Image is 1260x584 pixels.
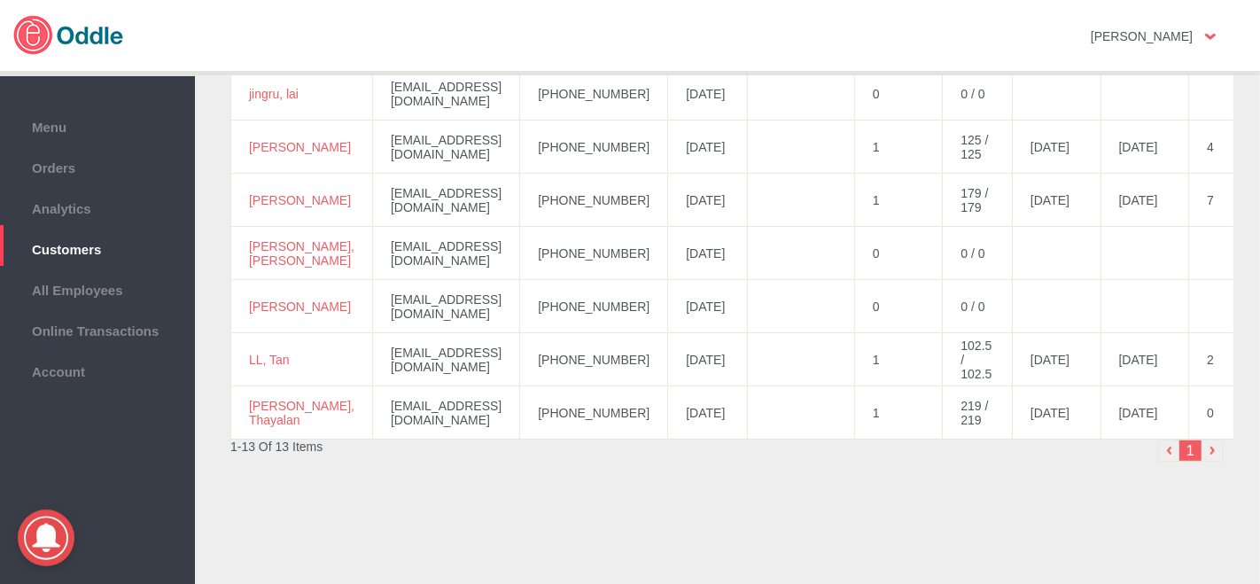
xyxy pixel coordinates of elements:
td: 219 / 219 [943,386,1013,440]
td: [EMAIL_ADDRESS][DOMAIN_NAME] [373,174,520,227]
td: [DATE] [668,333,747,386]
td: [DATE] [668,174,747,227]
span: Account [9,360,186,379]
td: 0 [854,227,943,280]
td: [EMAIL_ADDRESS][DOMAIN_NAME] [373,280,520,333]
td: [DATE] [1013,333,1101,386]
td: 1 [854,386,943,440]
td: [DATE] [668,280,747,333]
td: 0 / 0 [943,67,1013,121]
a: jingru, lai [249,87,299,101]
td: 1 [854,121,943,174]
td: [EMAIL_ADDRESS][DOMAIN_NAME] [373,227,520,280]
img: user-option-arrow.png [1205,34,1216,40]
td: [PHONE_NUMBER] [520,121,668,174]
td: [DATE] [668,67,747,121]
td: [EMAIL_ADDRESS][DOMAIN_NAME] [373,121,520,174]
td: [EMAIL_ADDRESS][DOMAIN_NAME] [373,67,520,121]
td: [DATE] [1013,174,1101,227]
strong: [PERSON_NAME] [1091,29,1193,43]
td: 0 / 0 [943,280,1013,333]
a: [PERSON_NAME] [249,140,351,154]
td: [PHONE_NUMBER] [520,67,668,121]
td: [PHONE_NUMBER] [520,174,668,227]
span: 1-13 Of 13 Items [230,440,323,454]
td: 0 / 0 [943,227,1013,280]
td: 1 [854,333,943,386]
td: [DATE] [668,227,747,280]
span: Customers [9,237,186,257]
td: [EMAIL_ADDRESS][DOMAIN_NAME] [373,333,520,386]
img: left-arrow-small.png [1158,440,1180,462]
td: 179 / 179 [943,174,1013,227]
td: 1 [854,174,943,227]
a: [PERSON_NAME], Thayalan [249,399,354,427]
td: [DATE] [668,121,747,174]
td: [DATE] [1101,121,1189,174]
td: [PHONE_NUMBER] [520,227,668,280]
a: [PERSON_NAME] [249,300,351,314]
a: [PERSON_NAME] [249,193,351,207]
span: Analytics [9,197,186,216]
td: [DATE] [668,386,747,440]
td: [DATE] [1013,386,1101,440]
td: 125 / 125 [943,121,1013,174]
td: [DATE] [1101,333,1189,386]
span: Orders [9,156,186,175]
td: [PHONE_NUMBER] [520,280,668,333]
td: 102.5 / 102.5 [943,333,1013,386]
td: [PHONE_NUMBER] [520,386,668,440]
li: 1 [1179,440,1202,462]
td: [PHONE_NUMBER] [520,333,668,386]
span: Online Transactions [9,319,186,339]
td: 0 [854,280,943,333]
a: LL, Tan [249,353,290,367]
td: [EMAIL_ADDRESS][DOMAIN_NAME] [373,386,520,440]
img: right-arrow.png [1202,440,1224,462]
td: [DATE] [1101,386,1189,440]
td: 0 [854,67,943,121]
a: [PERSON_NAME], [PERSON_NAME] [249,239,354,268]
td: [DATE] [1101,174,1189,227]
span: Menu [9,115,186,135]
span: All Employees [9,278,186,298]
td: [DATE] [1013,121,1101,174]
